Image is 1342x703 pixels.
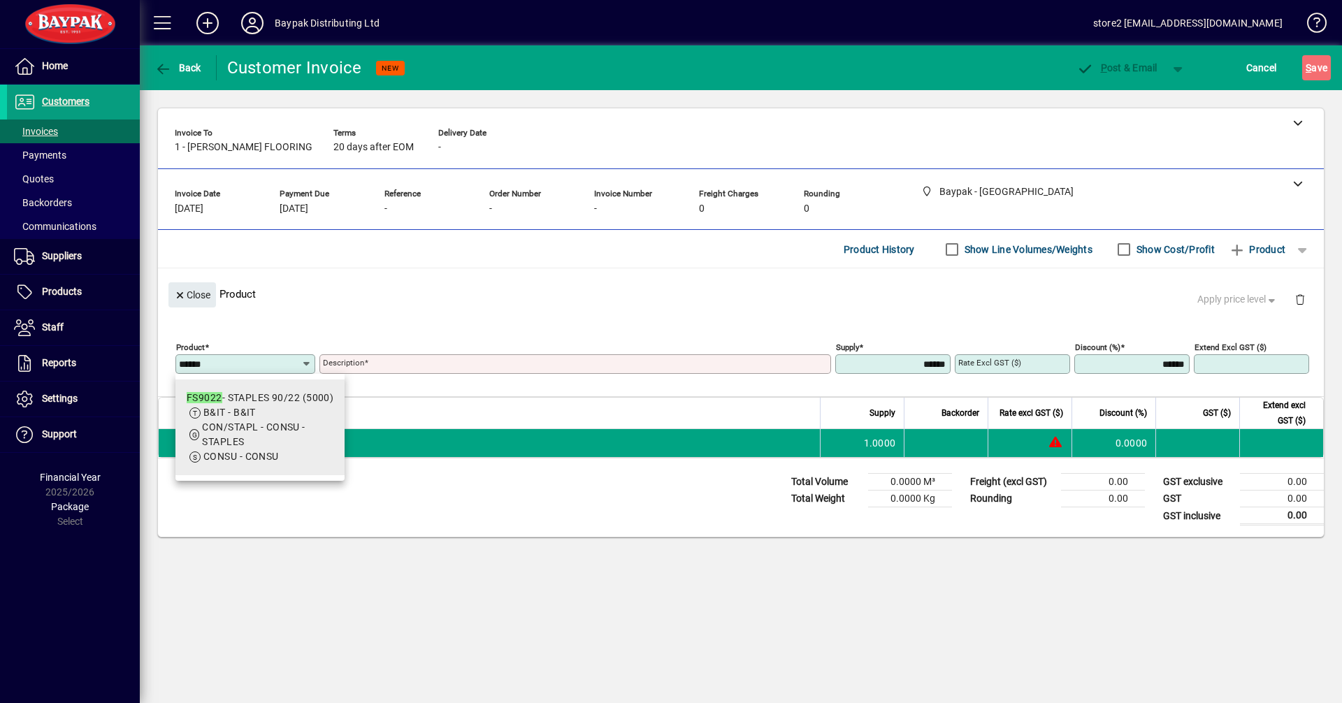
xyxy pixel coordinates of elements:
[1101,62,1107,73] span: P
[1197,292,1278,307] span: Apply price level
[176,342,205,352] mat-label: Product
[1240,507,1324,525] td: 0.00
[784,474,868,491] td: Total Volume
[42,393,78,404] span: Settings
[7,215,140,238] a: Communications
[836,342,859,352] mat-label: Supply
[7,167,140,191] a: Quotes
[275,12,380,34] div: Baypak Distributing Ltd
[1099,405,1147,421] span: Discount (%)
[7,239,140,274] a: Suppliers
[489,203,492,215] span: -
[7,382,140,416] a: Settings
[1075,342,1120,352] mat-label: Discount (%)
[1240,491,1324,507] td: 0.00
[158,268,1324,319] div: Product
[941,405,979,421] span: Backorder
[42,60,68,71] span: Home
[7,119,140,143] a: Invoices
[7,310,140,345] a: Staff
[1203,405,1231,421] span: GST ($)
[203,407,256,418] span: B&IT - B&IT
[868,491,952,507] td: 0.0000 Kg
[1195,342,1267,352] mat-label: Extend excl GST ($)
[1134,242,1215,256] label: Show Cost/Profit
[784,491,868,507] td: Total Weight
[384,203,387,215] span: -
[868,474,952,491] td: 0.0000 M³
[7,346,140,381] a: Reports
[1192,287,1284,312] button: Apply price level
[42,428,77,440] span: Support
[844,238,915,261] span: Product History
[1156,507,1240,525] td: GST inclusive
[1283,293,1317,305] app-page-header-button: Delete
[185,10,230,36] button: Add
[1061,474,1145,491] td: 0.00
[174,284,210,307] span: Close
[1306,62,1311,73] span: S
[14,173,54,184] span: Quotes
[1069,55,1164,80] button: Post & Email
[7,191,140,215] a: Backorders
[1072,429,1155,457] td: 0.0000
[1302,55,1331,80] button: Save
[333,142,414,153] span: 20 days after EOM
[140,55,217,80] app-page-header-button: Back
[42,250,82,261] span: Suppliers
[1156,491,1240,507] td: GST
[7,417,140,452] a: Support
[227,57,362,79] div: Customer Invoice
[699,203,705,215] span: 0
[42,321,64,333] span: Staff
[168,282,216,307] button: Close
[280,203,308,215] span: [DATE]
[151,55,205,80] button: Back
[14,126,58,137] span: Invoices
[1246,57,1277,79] span: Cancel
[175,142,312,153] span: 1 - [PERSON_NAME] FLOORING
[165,288,219,300] app-page-header-button: Close
[838,237,921,262] button: Product History
[202,421,305,447] span: CON/STAPL - CONSU - STAPLES
[203,451,279,462] span: CONSU - CONSU
[1061,491,1145,507] td: 0.00
[1283,282,1317,316] button: Delete
[323,358,364,368] mat-label: Description
[1306,57,1327,79] span: ave
[1243,55,1280,80] button: Cancel
[963,474,1061,491] td: Freight (excl GST)
[7,143,140,167] a: Payments
[1156,474,1240,491] td: GST exclusive
[51,501,89,512] span: Package
[1076,62,1157,73] span: ost & Email
[42,357,76,368] span: Reports
[594,203,597,215] span: -
[154,62,201,73] span: Back
[804,203,809,215] span: 0
[7,49,140,84] a: Home
[958,358,1021,368] mat-label: Rate excl GST ($)
[187,392,222,403] em: FS9022
[7,275,140,310] a: Products
[187,391,333,405] div: - STAPLES 90/22 (5000)
[1093,12,1283,34] div: store2 [EMAIL_ADDRESS][DOMAIN_NAME]
[962,242,1092,256] label: Show Line Volumes/Weights
[14,197,72,208] span: Backorders
[42,96,89,107] span: Customers
[382,64,399,73] span: NEW
[40,472,101,483] span: Financial Year
[175,379,345,475] mat-option: FS9022 - STAPLES 90/22 (5000)
[14,150,66,161] span: Payments
[438,142,441,153] span: -
[14,221,96,232] span: Communications
[175,203,203,215] span: [DATE]
[42,286,82,297] span: Products
[864,436,896,450] span: 1.0000
[870,405,895,421] span: Supply
[1248,398,1306,428] span: Extend excl GST ($)
[963,491,1061,507] td: Rounding
[230,10,275,36] button: Profile
[1000,405,1063,421] span: Rate excl GST ($)
[1240,474,1324,491] td: 0.00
